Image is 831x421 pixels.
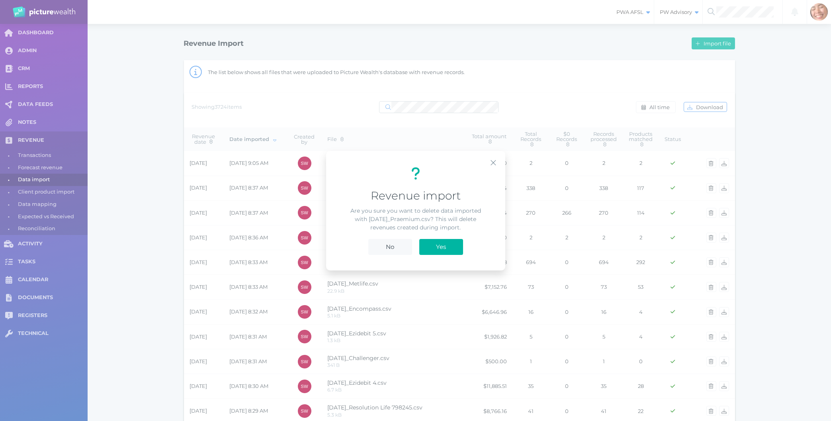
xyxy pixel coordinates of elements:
span: Are you sure you want to delete data imported with [DATE]_Praemium.csv? This will delete revenues... [350,207,481,231]
button: Yes [419,239,463,255]
button: Close [481,151,505,175]
button: No [368,239,412,255]
span: Yes [432,243,450,251]
span: No [382,243,398,251]
div: Revenue import [333,186,498,205]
